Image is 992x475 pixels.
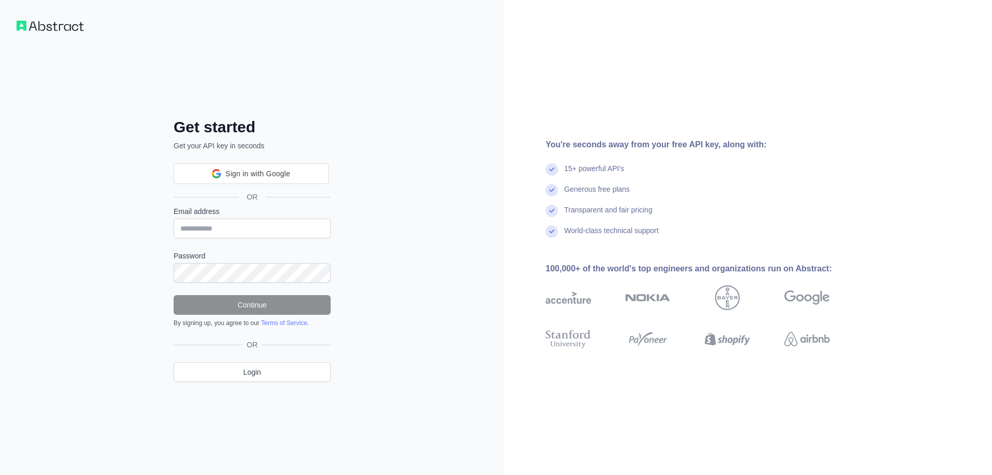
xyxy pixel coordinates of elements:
[564,205,653,225] div: Transparent and fair pricing
[625,328,671,350] img: payoneer
[174,295,331,315] button: Continue
[715,285,740,310] img: bayer
[546,184,558,196] img: check mark
[174,118,331,136] h2: Get started
[174,319,331,327] div: By signing up, you agree to our .
[625,285,671,310] img: nokia
[546,163,558,176] img: check mark
[174,141,331,151] p: Get your API key in seconds
[546,285,591,310] img: accenture
[239,192,266,202] span: OR
[564,184,630,205] div: Generous free plans
[174,206,331,217] label: Email address
[546,263,863,275] div: 100,000+ of the world's top engineers and organizations run on Abstract:
[546,328,591,350] img: stanford university
[705,328,750,350] img: shopify
[546,139,863,151] div: You're seconds away from your free API key, along with:
[17,21,84,31] img: Workflow
[225,168,290,179] span: Sign in with Google
[784,328,830,350] img: airbnb
[174,362,331,382] a: Login
[174,163,329,184] div: Sign in with Google
[546,225,558,238] img: check mark
[564,225,659,246] div: World-class technical support
[174,251,331,261] label: Password
[784,285,830,310] img: google
[564,163,624,184] div: 15+ powerful API's
[261,319,307,327] a: Terms of Service
[243,340,262,350] span: OR
[546,205,558,217] img: check mark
